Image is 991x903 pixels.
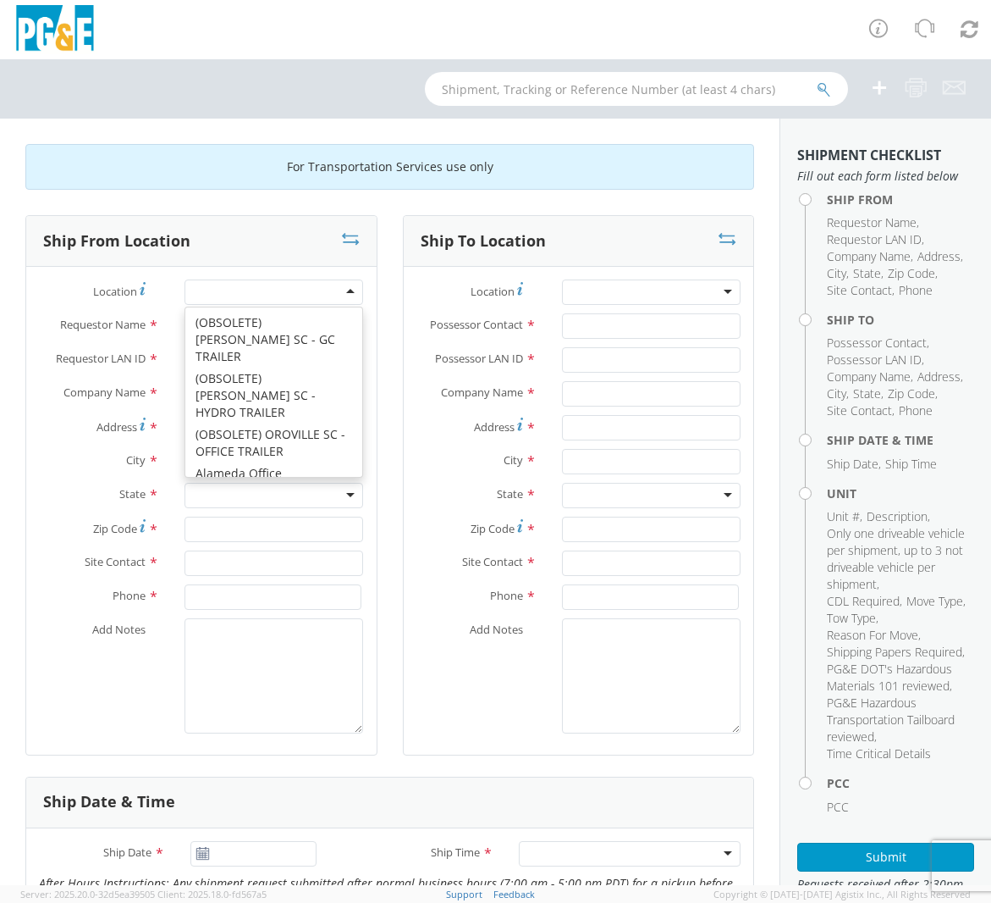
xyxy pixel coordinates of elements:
span: Zip Code [888,265,935,281]
div: (OBSOLETE) [PERSON_NAME] SC - HYDRO TRAILER [185,368,362,424]
li: , [827,248,913,265]
h4: PCC [827,777,974,789]
span: State [119,486,146,501]
span: State [853,265,881,281]
span: Ship Date [827,456,878,472]
li: , [827,610,878,627]
h3: Ship To Location [421,233,546,250]
li: , [827,508,862,525]
span: Company Name [827,248,911,264]
strong: Shipment Checklist [797,146,941,164]
span: Description [867,508,928,524]
span: Add Notes [92,622,146,637]
span: Unit # [827,508,860,524]
span: Address [917,248,961,264]
span: Server: 2025.20.0-32d5ea39505 [20,888,155,900]
span: Only one driveable vehicle per shipment, up to 3 not driveable vehicle per shipment [827,525,965,592]
span: Site Contact [827,402,892,418]
button: Submit [797,843,974,872]
span: State [497,486,523,501]
span: City [827,265,846,281]
span: Zip Code [471,521,515,536]
span: Time Critical Details [827,745,931,762]
span: Tow Type [827,610,876,626]
div: (OBSOLETE) [PERSON_NAME] SC - GC TRAILER [185,312,362,368]
li: , [853,265,884,282]
li: , [827,231,924,248]
li: , [906,593,966,610]
span: Site Contact [462,554,523,569]
div: Alameda Office [185,463,362,485]
li: , [827,627,921,644]
span: Reason For Move [827,627,918,643]
span: Location [471,284,515,299]
li: , [827,644,965,661]
h4: Ship Date & Time [827,434,974,446]
li: , [888,385,938,402]
span: Address [474,419,515,435]
li: , [888,265,938,282]
span: Ship Date [103,845,151,860]
span: CDL Required [827,593,900,609]
span: Company Name [63,385,146,400]
span: Location [93,284,137,299]
li: , [827,282,895,299]
span: PG&E DOT's Hazardous Materials 101 reviewed [827,661,952,694]
span: Shipping Papers Required [827,644,962,660]
span: Phone [899,282,933,298]
span: Ship Time [885,456,937,472]
li: , [827,352,924,368]
li: , [827,661,970,695]
span: Phone [899,402,933,418]
h4: Ship From [827,193,974,206]
span: PG&E Hazardous Transportation Tailboard reviewed [827,695,955,745]
span: Fill out each form listed below [797,168,974,185]
span: Requestor Name [60,317,146,332]
h3: Ship From Location [43,233,190,250]
li: , [827,265,849,282]
li: , [827,456,881,473]
span: City [126,452,146,468]
span: Site Contact [827,282,892,298]
span: Possessor LAN ID [827,352,922,368]
span: Move Type [906,593,963,609]
span: Add Notes [470,622,523,637]
li: , [827,695,970,745]
span: Possessor Contact [827,335,927,351]
span: Phone [490,588,523,603]
li: , [917,368,963,385]
span: Phone [113,588,146,603]
h3: Ship Date & Time [43,794,175,811]
li: , [917,248,963,265]
span: Company Name [441,385,523,400]
span: Client: 2025.18.0-fd567a5 [157,888,267,900]
span: Possessor LAN ID [435,351,523,366]
span: Company Name [827,368,911,385]
input: Shipment, Tracking or Reference Number (at least 4 chars) [425,72,848,106]
span: Address [917,368,961,385]
div: For Transportation Services use only [25,144,754,190]
span: Ship Time [431,845,480,860]
li: , [827,402,895,419]
li: , [827,385,849,402]
span: Requestor LAN ID [827,231,922,247]
span: City [504,452,523,468]
span: Requestor LAN ID [56,351,146,366]
li: , [827,214,919,231]
span: State [853,385,881,402]
a: Support [446,888,482,900]
li: , [853,385,884,402]
h4: Ship To [827,313,974,326]
span: Address [96,419,137,435]
h4: Unit [827,487,974,500]
li: , [827,368,913,385]
a: Feedback [493,888,535,900]
div: (OBSOLETE) OROVILLE SC - OFFICE TRAILER [185,424,362,463]
span: Requestor Name [827,214,917,230]
li: , [827,593,902,610]
li: , [827,525,970,593]
span: Zip Code [93,521,137,536]
span: Site Contact [85,554,146,569]
span: Zip Code [888,385,935,402]
span: Copyright © [DATE]-[DATE] Agistix Inc., All Rights Reserved [713,888,971,901]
